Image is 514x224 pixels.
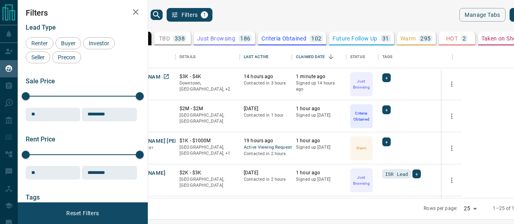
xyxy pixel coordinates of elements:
[179,170,236,176] p: $2K - $3K
[356,145,367,151] p: Warm
[29,40,51,46] span: Renter
[446,36,458,41] p: HOT
[296,112,342,119] p: Signed up [DATE]
[197,36,235,41] p: Just Browsing
[244,144,288,151] span: Active Viewing Request
[412,170,421,178] div: +
[119,46,175,68] div: Name
[179,176,236,189] p: [GEOGRAPHIC_DATA], [GEOGRAPHIC_DATA]
[244,176,288,183] p: Contacted in 2 hours
[385,74,388,82] span: +
[459,8,505,22] button: Manage Tabs
[29,54,47,61] span: Seller
[400,36,416,41] p: Warm
[296,46,325,68] div: Claimed Date
[446,110,458,122] button: more
[26,37,53,49] div: Renter
[463,36,466,41] p: 2
[382,36,389,41] p: 31
[382,73,391,82] div: +
[52,51,81,63] div: Precon
[296,80,342,93] p: Signed up 14 hours ago
[385,106,388,114] span: +
[86,40,112,46] span: Investor
[296,170,342,176] p: 1 hour ago
[244,46,269,68] div: Last Active
[123,137,209,145] button: [PERSON_NAME] [PERSON_NAME]
[175,36,185,41] p: 338
[351,78,372,90] p: Just Browsing
[61,206,104,220] button: Reset Filters
[244,80,288,87] p: Contacted in 3 hours
[179,144,236,157] p: Toronto
[151,10,163,20] button: search button
[161,71,171,82] a: Open in New Tab
[55,54,78,61] span: Precon
[351,110,372,122] p: Criteria Obtained
[446,174,458,186] button: more
[26,24,56,31] span: Lead Type
[179,46,196,68] div: Details
[179,73,236,80] p: $3K - $4K
[446,142,458,154] button: more
[378,46,453,68] div: Tags
[382,105,391,114] div: +
[350,46,365,68] div: Status
[311,36,321,41] p: 102
[351,174,372,186] p: Just Browsing
[420,36,430,41] p: 295
[382,137,391,146] div: +
[26,77,55,85] span: Sale Price
[179,137,236,144] p: $1K - $1000M
[332,36,377,41] p: Future Follow Up
[385,170,408,178] span: ISR Lead
[461,203,480,214] div: 25
[167,8,213,22] button: Filters1
[296,105,342,112] p: 1 hour ago
[58,40,78,46] span: Buyer
[424,205,457,212] p: Rows per page:
[346,46,378,68] div: Status
[26,51,50,63] div: Seller
[244,112,288,119] p: Contacted in 1 hour
[26,194,40,201] span: Tags
[244,73,288,80] p: 14 hours ago
[296,73,342,80] p: 1 minute ago
[446,78,458,90] button: more
[179,105,236,112] p: $2M - $2M
[244,151,288,157] p: Contacted in 2 hours
[55,37,81,49] div: Buyer
[179,112,236,125] p: [GEOGRAPHIC_DATA], [GEOGRAPHIC_DATA]
[296,176,342,183] p: Signed up [DATE]
[296,137,342,144] p: 1 hour ago
[385,138,388,146] span: +
[261,36,306,41] p: Criteria Obtained
[240,46,292,68] div: Last Active
[244,137,288,144] p: 19 hours ago
[415,170,418,178] span: +
[26,8,140,18] h2: Filters
[244,105,288,112] p: [DATE]
[159,36,170,41] p: TBD
[175,46,240,68] div: Details
[240,36,250,41] p: 186
[202,12,207,18] span: 1
[244,170,288,176] p: [DATE]
[26,135,55,143] span: Rent Price
[296,144,342,151] p: Signed up [DATE]
[292,46,346,68] div: Claimed Date
[179,80,236,93] p: North York, Toronto
[382,46,393,68] div: Tags
[83,37,115,49] div: Investor
[325,51,337,63] button: Sort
